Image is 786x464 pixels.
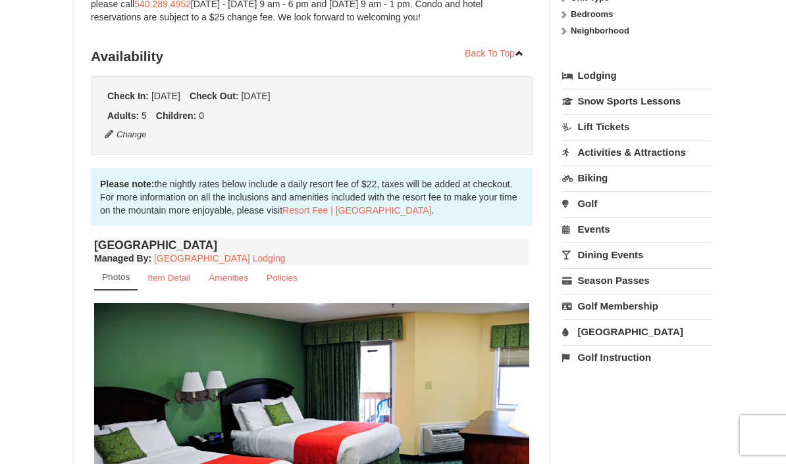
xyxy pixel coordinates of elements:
[562,243,712,267] a: Dining Events
[562,294,712,318] a: Golf Membership
[154,253,285,264] a: [GEOGRAPHIC_DATA] Lodging
[151,91,180,101] span: [DATE]
[571,9,613,19] strong: Bedrooms
[100,179,154,189] strong: Please note:
[104,128,147,142] button: Change
[562,140,712,164] a: Activities & Attractions
[147,273,190,283] small: Item Detail
[267,273,298,283] small: Policies
[562,191,712,216] a: Golf
[562,319,712,344] a: [GEOGRAPHIC_DATA]
[209,273,248,283] small: Amenities
[102,272,130,282] small: Photos
[94,239,529,252] h4: [GEOGRAPHIC_DATA]
[258,265,306,290] a: Policies
[562,89,712,113] a: Snow Sports Lessons
[91,168,533,226] div: the nightly rates below include a daily resort fee of $22, taxes will be added at checkout. For m...
[562,114,712,139] a: Lift Tickets
[107,110,139,121] strong: Adults:
[142,110,147,121] span: 5
[562,268,712,292] a: Season Passes
[241,91,270,101] span: [DATE]
[107,91,149,101] strong: Check In:
[94,265,138,290] a: Photos
[94,253,148,264] span: Managed By
[139,265,199,290] a: Item Detail
[94,253,151,264] strong: :
[156,110,196,121] strong: Children:
[190,91,239,101] strong: Check Out:
[562,64,712,87] a: Lodging
[562,345,712,369] a: Golf Instruction
[456,43,533,63] a: Back To Top
[91,43,533,70] h3: Availability
[562,217,712,241] a: Events
[571,26,629,35] strong: Neighborhood
[200,265,257,290] a: Amenities
[562,166,712,190] a: Biking
[199,110,204,121] span: 0
[282,205,431,216] a: Resort Fee | [GEOGRAPHIC_DATA]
